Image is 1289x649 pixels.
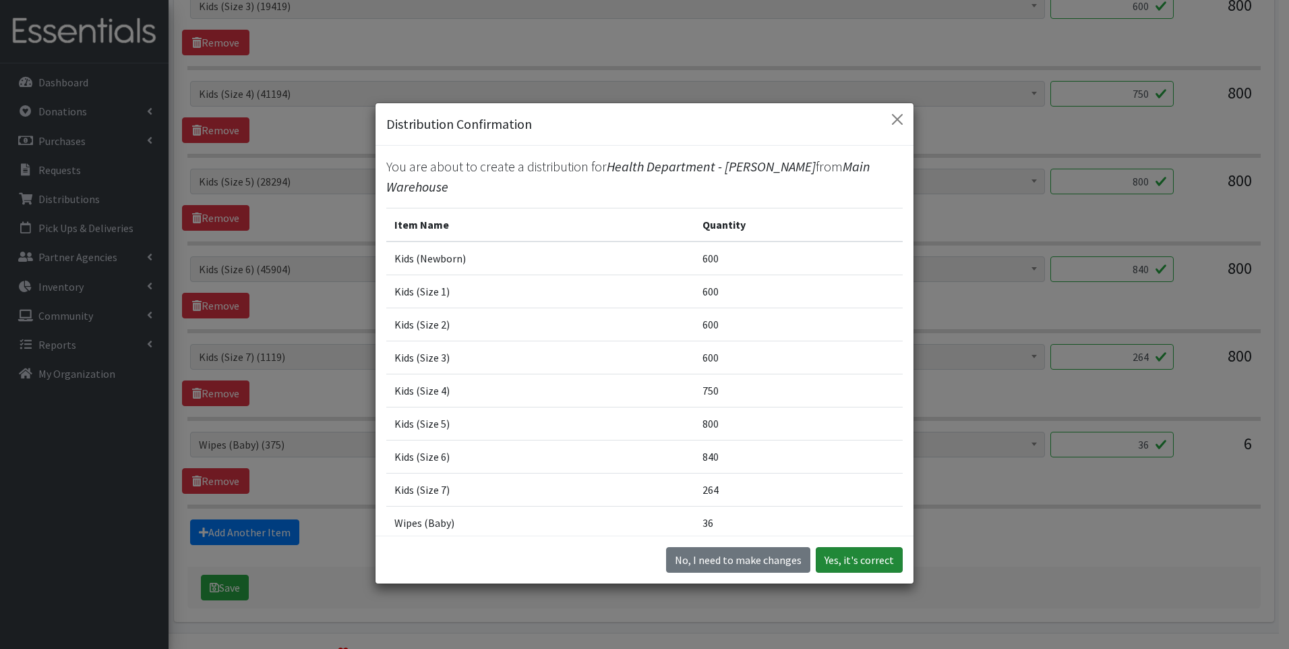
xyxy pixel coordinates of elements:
td: Wipes (Baby) [386,507,694,540]
th: Quantity [694,208,903,242]
td: Kids (Size 4) [386,374,694,407]
td: Kids (Size 2) [386,308,694,341]
td: 600 [694,308,903,341]
button: No I need to make changes [666,547,810,573]
td: 36 [694,507,903,540]
h5: Distribution Confirmation [386,114,532,134]
button: Yes, it's correct [816,547,903,573]
td: Kids (Size 1) [386,275,694,308]
td: Kids (Size 5) [386,407,694,441]
td: 800 [694,407,903,441]
th: Item Name [386,208,694,242]
td: Kids (Newborn) [386,242,694,275]
td: 600 [694,341,903,374]
button: Close [887,109,908,130]
td: 840 [694,441,903,474]
td: 264 [694,474,903,507]
p: You are about to create a distribution for from [386,157,903,197]
span: Health Department - [PERSON_NAME] [607,158,816,175]
td: 600 [694,242,903,275]
td: Kids (Size 3) [386,341,694,374]
td: Kids (Size 6) [386,441,694,474]
td: Kids (Size 7) [386,474,694,507]
td: 750 [694,374,903,407]
td: 600 [694,275,903,308]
